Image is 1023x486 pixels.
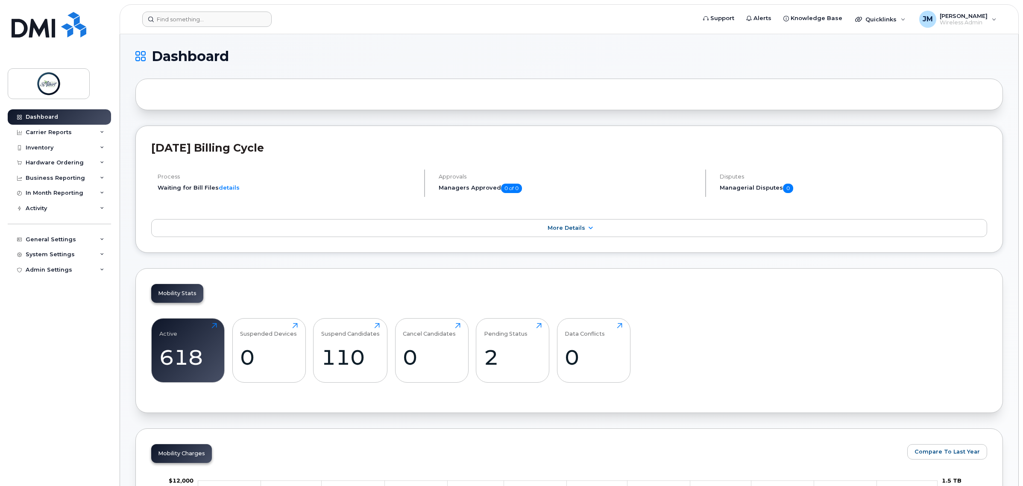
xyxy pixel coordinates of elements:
a: details [219,184,240,191]
span: 0 of 0 [501,184,522,193]
span: 0 [783,184,793,193]
div: Suspend Candidates [321,323,380,337]
span: Dashboard [152,50,229,63]
div: 110 [321,345,380,370]
div: 0 [403,345,460,370]
h4: Disputes [720,173,987,180]
a: Cancel Candidates0 [403,323,460,378]
div: Data Conflicts [565,323,605,337]
div: 2 [484,345,542,370]
span: More Details [548,225,585,231]
div: 0 [240,345,298,370]
div: 618 [159,345,217,370]
h5: Managers Approved [439,184,698,193]
a: Pending Status2 [484,323,542,378]
tspan: 1.5 TB [942,477,961,484]
div: Suspended Devices [240,323,297,337]
g: $0 [169,477,193,484]
div: Active [159,323,177,337]
tspan: $12,000 [169,477,193,484]
a: Data Conflicts0 [565,323,622,378]
div: Cancel Candidates [403,323,456,337]
a: Active618 [159,323,217,378]
a: Suspended Devices0 [240,323,298,378]
h2: [DATE] Billing Cycle [151,141,987,154]
li: Waiting for Bill Files [158,184,417,192]
h5: Managerial Disputes [720,184,987,193]
a: Suspend Candidates110 [321,323,380,378]
div: 0 [565,345,622,370]
button: Compare To Last Year [907,444,987,460]
h4: Process [158,173,417,180]
div: Pending Status [484,323,528,337]
h4: Approvals [439,173,698,180]
span: Compare To Last Year [915,448,980,456]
